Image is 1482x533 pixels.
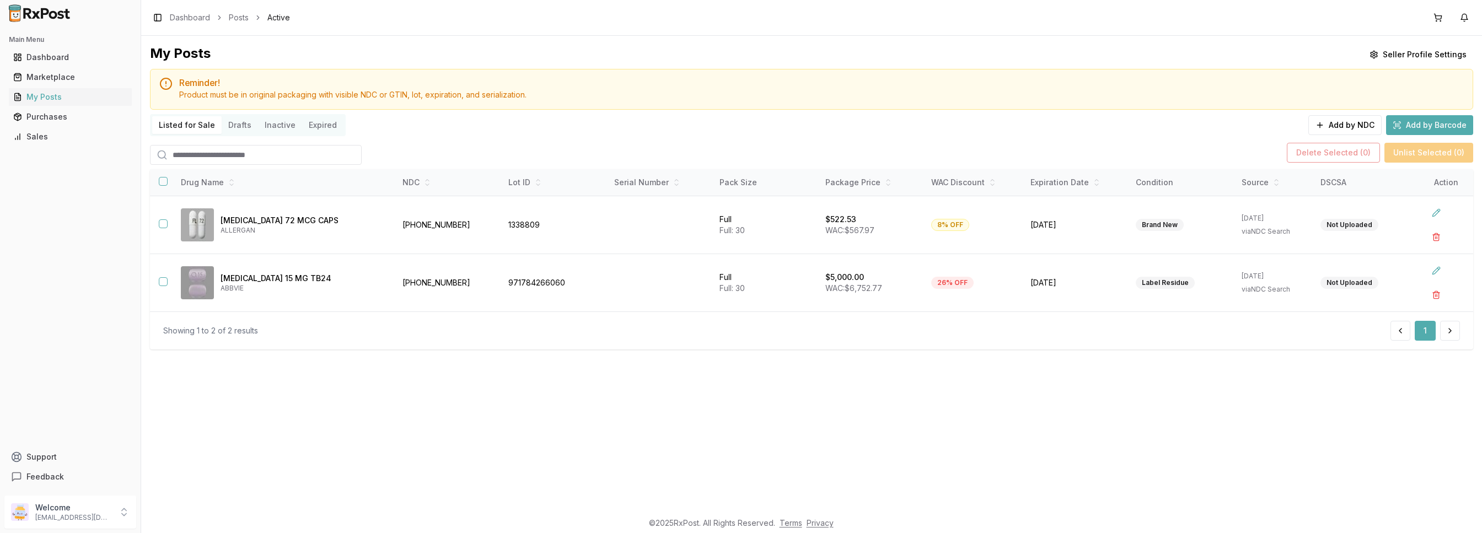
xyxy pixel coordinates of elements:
h2: Main Menu [9,35,132,44]
p: ALLERGAN [221,226,387,235]
p: $522.53 [825,214,856,225]
button: Feedback [4,467,136,487]
p: [DATE] [1242,272,1307,281]
div: Label Residue [1136,277,1195,289]
span: Full: 30 [719,283,745,293]
span: WAC: $6,752.77 [825,283,882,293]
button: Dashboard [4,49,136,66]
td: Full [713,196,819,254]
nav: breadcrumb [170,12,290,23]
a: Dashboard [170,12,210,23]
div: Brand New [1136,219,1184,231]
a: Dashboard [9,47,132,67]
td: Full [713,254,819,311]
span: [DATE] [1030,277,1123,288]
div: Not Uploaded [1320,277,1378,289]
button: Listed for Sale [152,116,222,134]
button: Marketplace [4,68,136,86]
p: via NDC Search [1242,227,1307,236]
td: [PHONE_NUMBER] [396,254,502,311]
span: Feedback [26,471,64,482]
button: 1 [1415,321,1436,341]
h5: Reminder! [179,78,1464,87]
th: Condition [1129,169,1235,196]
button: Purchases [4,108,136,126]
p: ABBVIE [221,284,387,293]
td: 1338809 [502,196,608,254]
td: 971784266060 [502,254,608,311]
div: NDC [402,177,495,188]
img: User avatar [11,503,29,521]
a: Purchases [9,107,132,127]
button: Add by NDC [1308,115,1382,135]
div: WAC Discount [931,177,1017,188]
img: RxPost Logo [4,4,75,22]
div: Not Uploaded [1320,219,1378,231]
button: Delete [1426,227,1446,247]
p: Welcome [35,502,112,513]
div: Expiration Date [1030,177,1123,188]
th: Action [1420,169,1473,196]
button: Drafts [222,116,258,134]
span: Active [267,12,290,23]
p: via NDC Search [1242,285,1307,294]
button: Seller Profile Settings [1363,45,1473,64]
th: DSCSA [1314,169,1420,196]
button: Delete [1426,285,1446,305]
button: Expired [302,116,343,134]
td: [PHONE_NUMBER] [396,196,502,254]
div: Purchases [13,111,127,122]
a: Privacy [807,518,834,527]
th: Pack Size [713,169,819,196]
div: Marketplace [13,72,127,83]
button: My Posts [4,88,136,106]
div: My Posts [13,91,127,103]
p: $5,000.00 [825,272,864,283]
span: [DATE] [1030,219,1123,230]
div: 8% OFF [931,219,969,231]
button: Inactive [258,116,302,134]
a: My Posts [9,87,132,107]
a: Terms [780,518,802,527]
div: Serial Number [614,177,707,188]
div: Sales [13,131,127,142]
div: Showing 1 to 2 of 2 results [163,325,258,336]
button: Edit [1426,261,1446,281]
div: Source [1242,177,1307,188]
p: [DATE] [1242,214,1307,223]
a: Marketplace [9,67,132,87]
p: [EMAIL_ADDRESS][DOMAIN_NAME] [35,513,112,522]
div: Drug Name [181,177,387,188]
button: Edit [1426,203,1446,223]
span: WAC: $567.97 [825,225,874,235]
button: Sales [4,128,136,146]
div: Product must be in original packaging with visible NDC or GTIN, lot, expiration, and serialization. [179,89,1464,100]
div: Lot ID [508,177,601,188]
p: [MEDICAL_DATA] 72 MCG CAPS [221,215,387,226]
div: 26% OFF [931,277,974,289]
button: Support [4,447,136,467]
p: [MEDICAL_DATA] 15 MG TB24 [221,273,387,284]
a: Posts [229,12,249,23]
div: Package Price [825,177,918,188]
div: Dashboard [13,52,127,63]
img: Linzess 72 MCG CAPS [181,208,214,241]
div: My Posts [150,45,211,64]
a: Sales [9,127,132,147]
img: Rinvoq 15 MG TB24 [181,266,214,299]
button: Add by Barcode [1386,115,1473,135]
span: Full: 30 [719,225,745,235]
